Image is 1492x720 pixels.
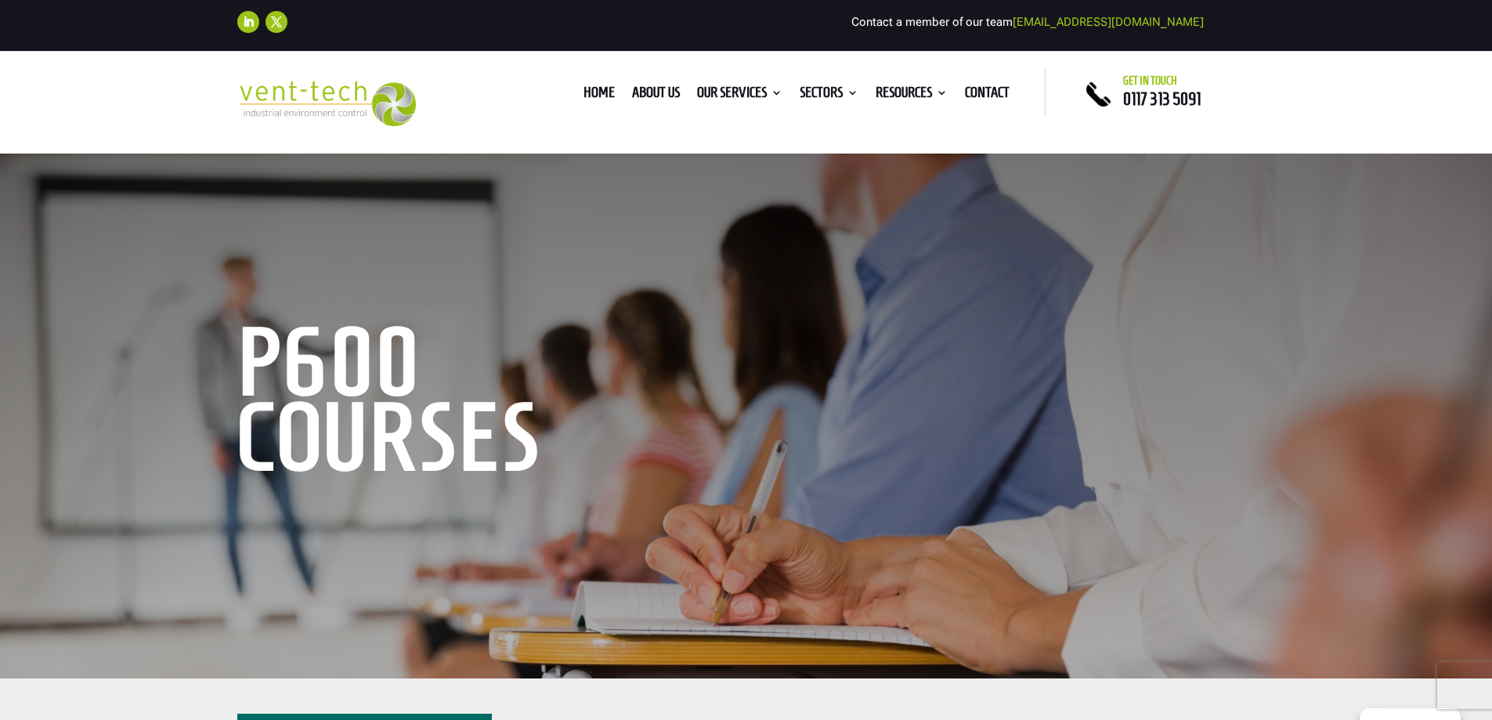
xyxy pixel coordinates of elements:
[237,81,417,127] img: 2023-09-27T08_35_16.549ZVENT-TECH---Clear-background
[697,87,782,104] a: Our Services
[1013,15,1204,29] a: [EMAIL_ADDRESS][DOMAIN_NAME]
[583,87,615,104] a: Home
[237,324,715,483] h1: P600 Courses
[237,11,259,33] a: Follow on LinkedIn
[1123,74,1177,87] span: Get in touch
[800,87,858,104] a: Sectors
[632,87,680,104] a: About us
[266,11,287,33] a: Follow on X
[1123,89,1201,108] a: 0117 313 5091
[965,87,1010,104] a: Contact
[876,87,948,104] a: Resources
[851,15,1204,29] span: Contact a member of our team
